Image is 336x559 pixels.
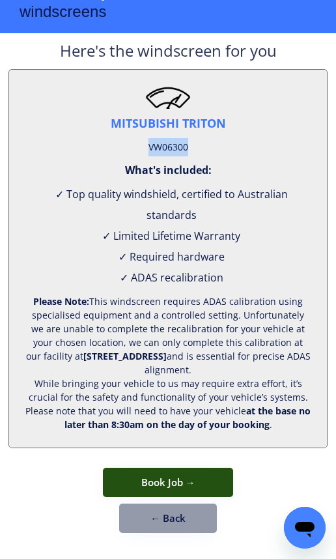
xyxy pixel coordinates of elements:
div: MITSUBISHI TRITON [111,115,226,132]
strong: Please Note: [33,295,89,308]
strong: at the base no later than 8:30am on the day of your booking [64,405,314,431]
strong: [STREET_ADDRESS] [83,350,167,362]
div: What's included: [125,163,212,177]
div: Here's the windscreen for you [60,40,277,69]
button: ← Back [119,504,217,533]
img: windscreen2.png [145,86,191,109]
iframe: Button to launch messaging window [284,507,326,549]
div: This windscreen requires ADAS calibration using specialised equipment and a controlled setting. U... [25,294,311,431]
div: windscreens [20,1,106,26]
div: ✓ Top quality windshield, certified to Australian standards ✓ Limited Lifetime Warranty ✓ Require... [25,184,311,288]
button: Book Job → [103,468,233,497]
div: VW06300 [148,138,188,156]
